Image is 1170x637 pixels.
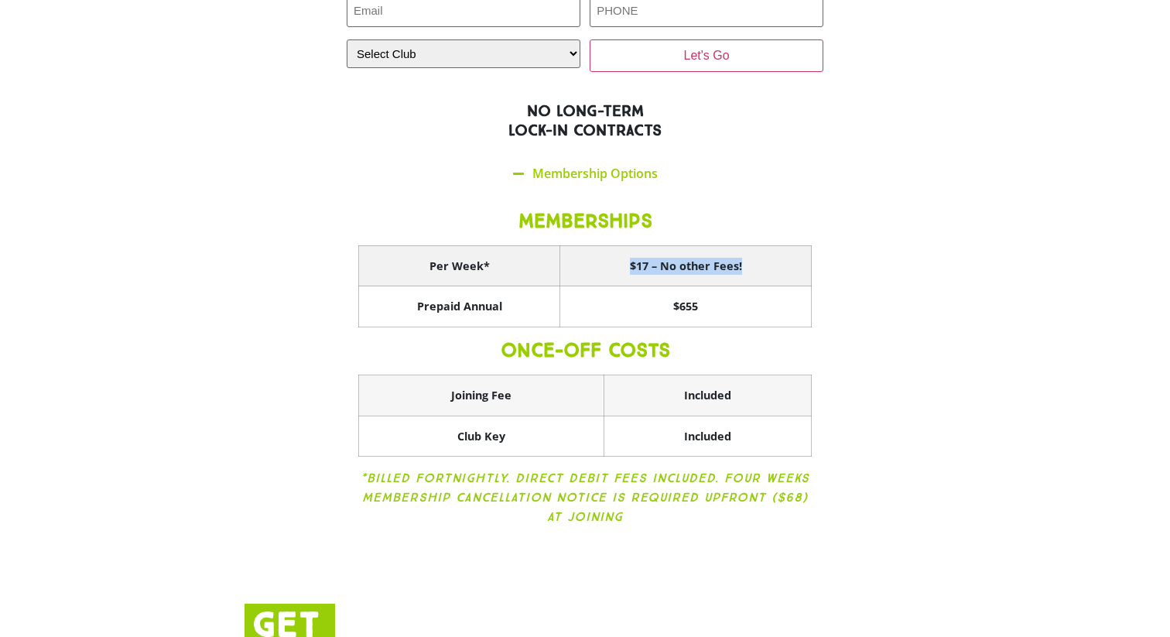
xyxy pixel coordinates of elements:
[359,245,560,286] th: Per Week*
[245,101,925,140] h2: NO LONG-TERM LOCK-IN CONTRACTS
[359,375,604,416] th: Joining Fee
[604,416,812,457] th: Included
[359,286,560,327] th: Prepaid Annual
[347,192,823,550] div: Membership Options
[604,375,812,416] th: Included
[590,39,823,72] input: Let's Go
[359,416,604,457] th: Club Key
[358,339,812,362] h3: ONCE-OFF COSTS
[358,210,812,233] h3: MEMBERSHIPS
[347,156,823,192] div: Membership Options
[560,286,812,327] th: $655
[361,471,809,524] i: *Billed Fortnightly. Direct Debit fees included. Four weeks membership cancellation notice is req...
[532,165,658,182] a: Membership Options
[560,245,812,286] th: $17 – No other Fees!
